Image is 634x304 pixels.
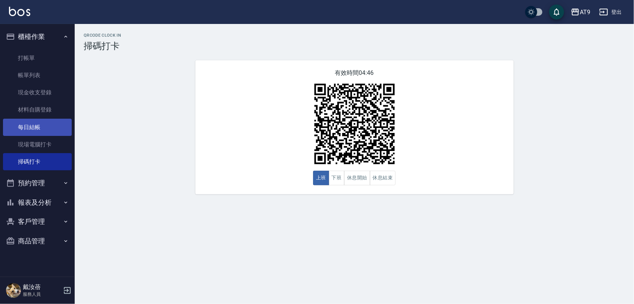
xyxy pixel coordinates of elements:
[9,7,30,16] img: Logo
[329,171,345,185] button: 下班
[3,136,72,153] a: 現場電腦打卡
[596,5,625,19] button: 登出
[3,119,72,136] a: 每日結帳
[23,283,61,291] h5: 戴汝蓓
[23,291,61,298] p: 服務人員
[3,49,72,67] a: 打帳單
[84,33,625,38] h2: QRcode Clock In
[580,7,590,17] div: AT9
[195,60,514,194] div: 有效時間 04:46
[3,84,72,101] a: 現金收支登錄
[370,171,396,185] button: 休息結束
[3,231,72,251] button: 商品管理
[84,41,625,51] h3: 掃碼打卡
[3,173,72,193] button: 預約管理
[313,171,329,185] button: 上班
[3,193,72,212] button: 報表及分析
[549,4,564,19] button: save
[3,153,72,170] a: 掃碼打卡
[6,283,21,298] img: Person
[568,4,593,20] button: AT9
[344,171,370,185] button: 休息開始
[3,67,72,84] a: 帳單列表
[3,212,72,231] button: 客戶管理
[3,101,72,118] a: 材料自購登錄
[3,27,72,46] button: 櫃檯作業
